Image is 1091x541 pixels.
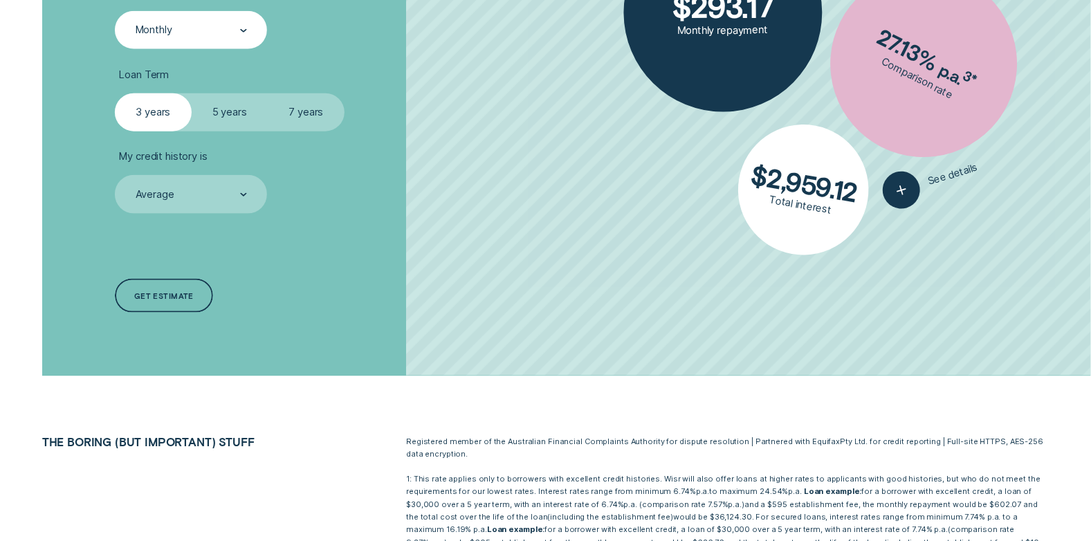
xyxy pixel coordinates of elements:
span: Per Annum [624,500,638,510]
label: 7 years [268,93,345,131]
label: 3 years [115,93,192,131]
div: Average [136,189,174,201]
span: Per Annum [789,487,803,497]
p: Registered member of the Australian Financial Complaints Authority for dispute resolution | Partn... [406,435,1049,461]
span: Ltd [854,437,866,446]
span: Loan Term [120,68,169,81]
span: ) [742,500,744,510]
strong: Loan example: [804,487,862,497]
span: ( [548,513,551,522]
span: L T D [854,437,866,446]
label: 5 years [192,93,268,131]
span: ( [948,525,951,535]
span: ) [670,513,673,522]
span: Per Annum [696,487,710,497]
button: See details [879,149,983,213]
span: p.a. [624,500,638,510]
strong: Loan example: [487,525,545,535]
span: Per Annum [728,500,742,510]
a: Get estimate [115,279,213,313]
span: Pty [841,437,853,446]
span: p.a. [696,487,710,497]
span: P T Y [841,437,853,446]
span: p.a. [728,500,742,510]
span: My credit history is [120,150,208,163]
h2: The boring (but important) stuff [36,435,327,448]
span: p.a. [789,487,803,497]
span: See details [927,162,980,188]
span: ( [639,500,642,510]
div: Monthly [136,24,172,37]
